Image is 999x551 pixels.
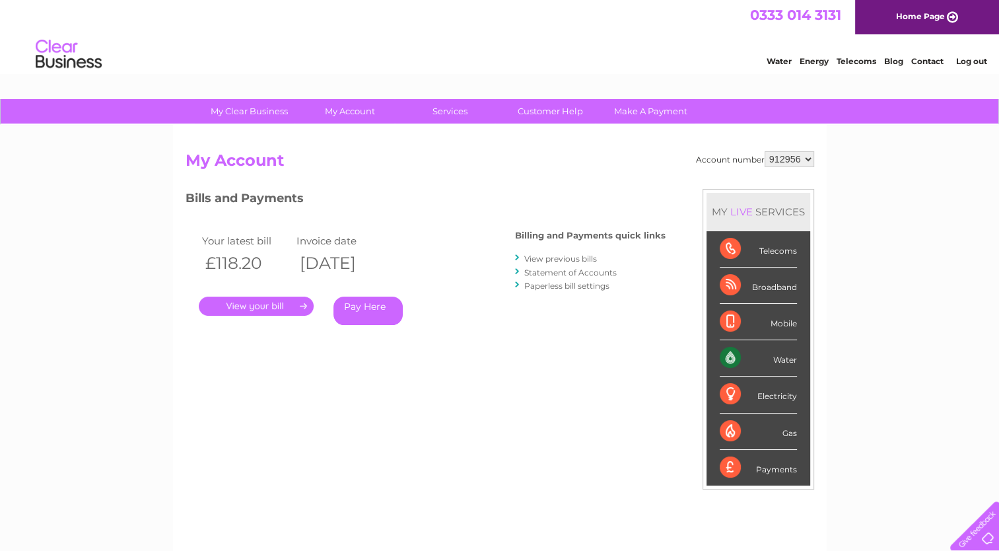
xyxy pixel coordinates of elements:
a: Pay Here [333,297,403,325]
h3: Bills and Payments [186,189,666,212]
a: Telecoms [837,56,876,66]
div: Broadband [720,268,797,304]
div: Electricity [720,377,797,413]
div: Water [720,340,797,377]
img: logo.png [35,34,102,75]
div: Payments [720,450,797,486]
h4: Billing and Payments quick links [515,231,666,240]
div: MY SERVICES [706,193,810,231]
a: 0333 014 3131 [750,7,841,23]
a: Log out [955,56,986,66]
th: £118.20 [199,250,294,277]
a: . [199,297,314,316]
a: Customer Help [496,99,605,124]
div: Account number [696,151,814,167]
div: Gas [720,414,797,450]
div: LIVE [728,205,755,218]
a: Statement of Accounts [524,268,617,277]
div: Clear Business is a trading name of Verastar Limited (registered in [GEOGRAPHIC_DATA] No. 3667643... [188,7,812,64]
a: My Clear Business [195,99,304,124]
a: Make A Payment [596,99,705,124]
a: My Account [295,99,404,124]
a: Blog [884,56,903,66]
th: [DATE] [293,250,388,277]
h2: My Account [186,151,814,176]
a: View previous bills [524,254,597,264]
td: Your latest bill [199,232,294,250]
a: Energy [800,56,829,66]
a: Contact [911,56,944,66]
td: Invoice date [293,232,388,250]
a: Water [767,56,792,66]
a: Paperless bill settings [524,281,609,291]
div: Mobile [720,304,797,340]
div: Telecoms [720,231,797,268]
a: Services [396,99,504,124]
